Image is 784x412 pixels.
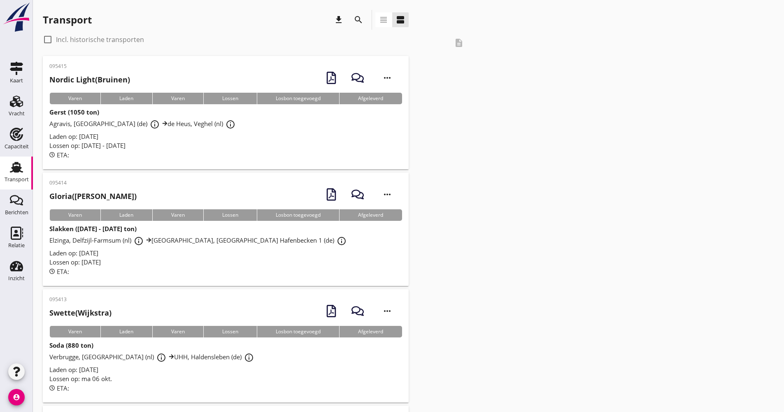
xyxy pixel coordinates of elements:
[5,144,29,149] div: Capaciteit
[100,93,152,104] div: Laden
[49,258,101,266] span: Lossen op: [DATE]
[339,209,402,221] div: Afgeleverd
[376,66,399,89] i: more_horiz
[57,384,69,392] span: ETA:
[49,375,112,383] span: Lossen op: ma 06 okt.
[49,353,256,361] span: Verbrugge, [GEOGRAPHIC_DATA] (nl) UHH, Haldensleben (de)
[2,2,31,33] img: logo-small.a267ee39.svg
[395,15,405,25] i: view_agenda
[8,243,25,248] div: Relatie
[156,353,166,363] i: info_outline
[49,132,98,140] span: Laden op: [DATE]
[100,209,152,221] div: Laden
[49,365,98,374] span: Laden op: [DATE]
[49,63,130,70] p: 095415
[257,93,339,104] div: Losbon toegevoegd
[49,191,72,201] strong: Gloria
[257,209,339,221] div: Losbon toegevoegd
[5,210,28,215] div: Berichten
[49,141,126,150] span: Lossen op: [DATE] - [DATE]
[257,326,339,337] div: Losbon toegevoegd
[8,389,25,405] i: account_circle
[49,119,238,128] span: Agravis, [GEOGRAPHIC_DATA] (de) de Heus, Veghel (nl)
[57,267,69,276] span: ETA:
[43,56,409,169] a: 095415Nordic Light(Bruinen)VarenLadenVarenLossenLosbon toegevoegdAfgeleverdGerst (1050 ton)Agravi...
[339,326,402,337] div: Afgeleverd
[203,93,257,104] div: Lossen
[49,93,100,104] div: Varen
[9,111,25,116] div: Vracht
[49,225,137,233] strong: Slakken ([DATE] - [DATE] ton)
[10,78,23,83] div: Kaart
[354,15,363,25] i: search
[43,289,409,403] a: 095413Swette(Wijkstra)VarenLadenVarenLossenLosbon toegevoegdAfgeleverdSoda (880 ton)Verbrugge, [G...
[49,179,137,187] p: 095414
[49,341,93,349] strong: Soda (880 ton)
[49,191,137,202] h2: ([PERSON_NAME])
[49,326,100,337] div: Varen
[376,183,399,206] i: more_horiz
[49,236,349,244] span: Elzinga, Delfzijl-Farmsum (nl) [GEOGRAPHIC_DATA], [GEOGRAPHIC_DATA] Hafenbecken 1 (de)
[150,119,160,129] i: info_outline
[226,119,235,129] i: info_outline
[152,209,203,221] div: Varen
[43,173,409,286] a: 095414Gloria([PERSON_NAME])VarenLadenVarenLossenLosbon toegevoegdAfgeleverdSlakken ([DATE] - [DAT...
[152,93,203,104] div: Varen
[203,209,257,221] div: Lossen
[203,326,257,337] div: Lossen
[49,209,100,221] div: Varen
[152,326,203,337] div: Varen
[49,307,112,318] h2: (Wijkstra)
[49,108,99,116] strong: Gerst (1050 ton)
[5,177,29,182] div: Transport
[334,15,344,25] i: download
[8,276,25,281] div: Inzicht
[337,236,347,246] i: info_outline
[49,308,75,318] strong: Swette
[339,93,402,104] div: Afgeleverd
[134,236,144,246] i: info_outline
[49,249,98,257] span: Laden op: [DATE]
[379,15,389,25] i: view_headline
[100,326,152,337] div: Laden
[49,75,95,84] strong: Nordic Light
[57,151,69,159] span: ETA:
[244,353,254,363] i: info_outline
[376,300,399,323] i: more_horiz
[49,74,130,85] h2: (Bruinen)
[49,296,112,303] p: 095413
[56,35,144,44] label: Incl. historische transporten
[43,13,92,26] div: Transport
